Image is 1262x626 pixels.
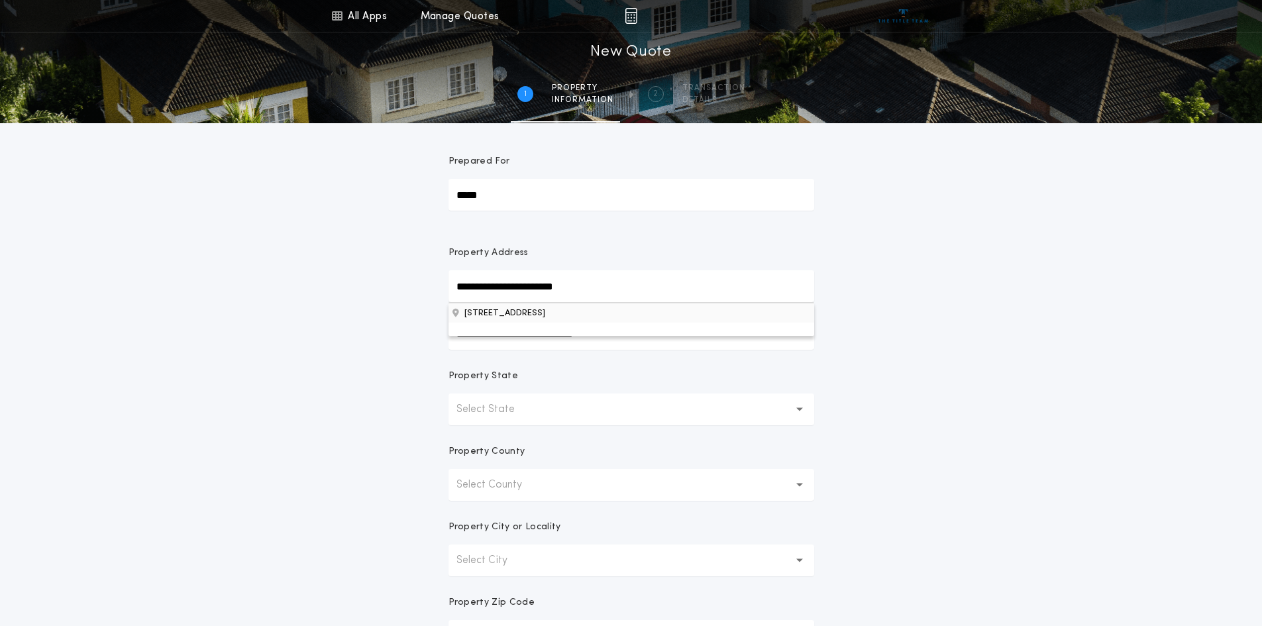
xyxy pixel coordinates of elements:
[625,8,637,24] img: img
[448,155,510,168] p: Prepared For
[552,95,613,105] span: information
[878,9,928,23] img: vs-icon
[682,83,745,93] span: Transaction
[448,246,814,260] p: Property Address
[456,552,529,568] p: Select City
[456,401,536,417] p: Select State
[590,42,671,63] h1: New Quote
[448,469,814,501] button: Select County
[448,393,814,425] button: Select State
[448,596,535,609] p: Property Zip Code
[456,477,543,493] p: Select County
[448,545,814,576] button: Select City
[448,521,561,534] p: Property City or Locality
[448,445,525,458] p: Property County
[682,95,745,105] span: details
[448,370,518,383] p: Property State
[448,303,814,323] button: Property Address
[653,89,658,99] h2: 2
[552,83,613,93] span: Property
[524,89,527,99] h2: 1
[448,179,814,211] input: Prepared For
